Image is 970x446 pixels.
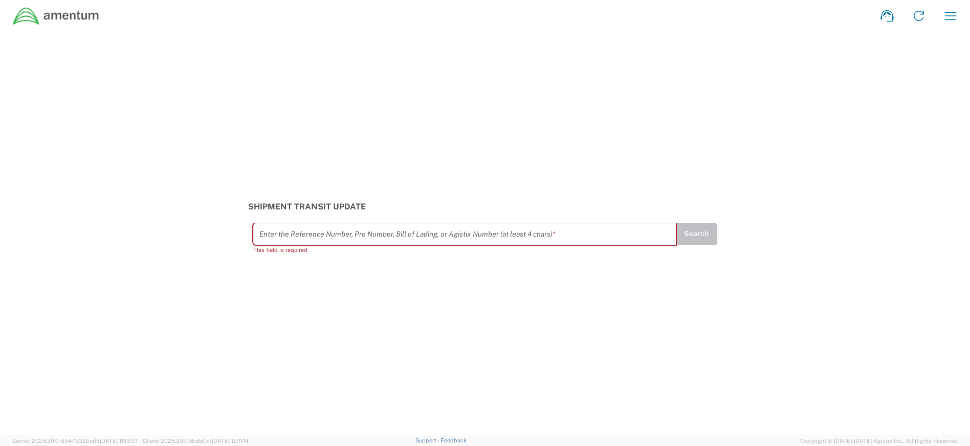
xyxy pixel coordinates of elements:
span: [DATE] 12:11:14 [212,438,249,444]
span: Server: 2025.20.0-db47332bad5 [12,438,138,444]
span: Copyright © [DATE]-[DATE] Agistix Inc., All Rights Reserved [800,436,958,445]
h3: Shipment Transit Update [248,202,722,211]
div: This field is required [253,245,676,254]
img: dyncorp [12,7,100,26]
span: [DATE] 11:13:37 [100,438,138,444]
span: Client: 2025.20.0-8c6e0cf [143,438,249,444]
a: Feedback [440,437,467,443]
a: Support [415,437,441,443]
